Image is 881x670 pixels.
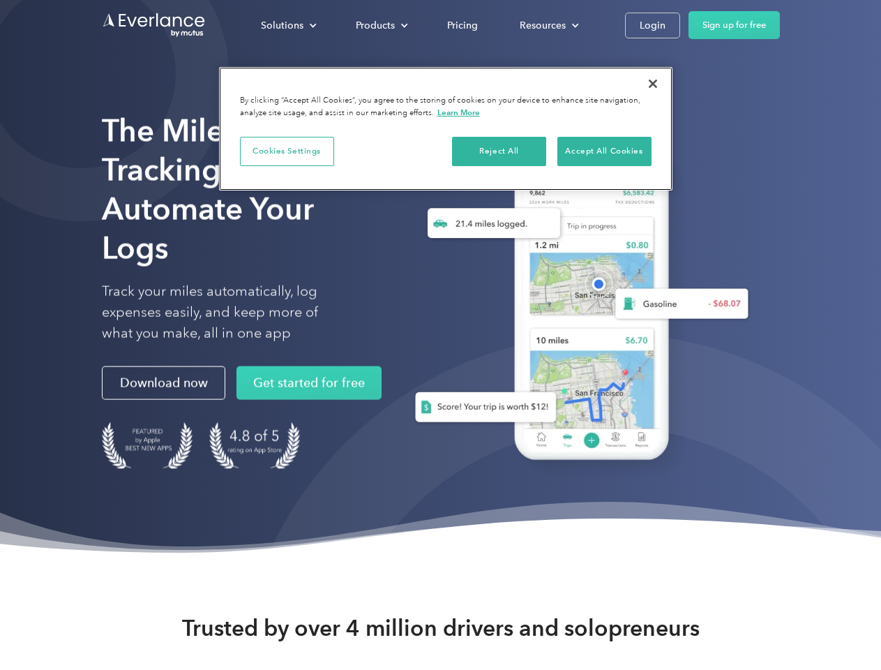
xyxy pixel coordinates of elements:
div: Solutions [247,13,328,38]
button: Close [638,68,668,99]
a: Sign up for free [688,11,780,39]
a: Get started for free [236,366,382,400]
a: More information about your privacy, opens in a new tab [437,107,480,117]
img: Badge for Featured by Apple Best New Apps [102,422,193,469]
div: Cookie banner [219,67,672,191]
button: Accept All Cookies [557,137,652,166]
a: Login [625,13,680,38]
img: 4.9 out of 5 stars on the app store [209,422,300,469]
a: Go to homepage [102,12,206,38]
a: Pricing [433,13,492,38]
div: Login [640,17,665,34]
a: Download now [102,366,225,400]
div: Privacy [219,67,672,191]
div: Products [356,17,395,34]
div: Resources [520,17,566,34]
button: Reject All [452,137,546,166]
strong: Trusted by over 4 million drivers and solopreneurs [182,614,700,642]
p: Track your miles automatically, log expenses easily, and keep more of what you make, all in one app [102,281,351,344]
div: Resources [506,13,590,38]
button: Cookies Settings [240,137,334,166]
div: Solutions [261,17,303,34]
div: Pricing [447,17,478,34]
div: By clicking “Accept All Cookies”, you agree to the storing of cookies on your device to enhance s... [240,95,652,119]
div: Products [342,13,419,38]
img: Everlance, mileage tracker app, expense tracking app [393,133,760,481]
